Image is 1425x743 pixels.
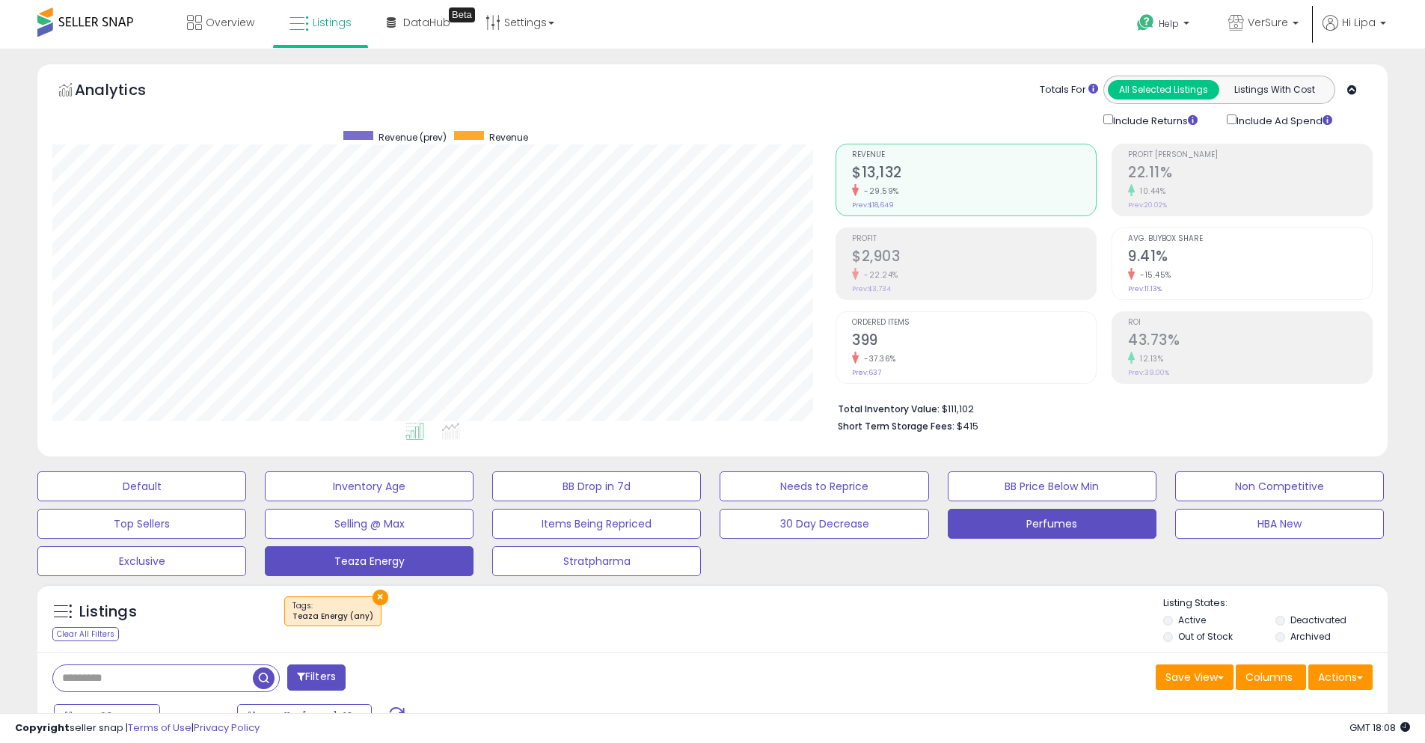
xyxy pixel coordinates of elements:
[1128,284,1162,293] small: Prev: 11.13%
[76,709,141,724] span: Last 30 Days
[449,7,475,22] div: Tooltip anchor
[1175,471,1384,501] button: Non Competitive
[838,403,940,415] b: Total Inventory Value:
[1175,509,1384,539] button: HBA New
[37,509,246,539] button: Top Sellers
[1349,721,1410,735] span: 2025-08-10 18:08 GMT
[162,711,231,725] span: Compared to:
[859,353,896,364] small: -37.36%
[79,602,137,623] h5: Listings
[373,590,388,605] button: ×
[15,721,70,735] strong: Copyright
[1128,164,1372,184] h2: 22.11%
[75,79,175,104] h5: Analytics
[1108,80,1219,100] button: All Selected Listings
[948,509,1156,539] button: Perfumes
[1128,368,1169,377] small: Prev: 39.00%
[838,420,954,432] b: Short Term Storage Fees:
[292,611,373,622] div: Teaza Energy (any)
[403,15,450,30] span: DataHub
[1128,248,1372,268] h2: 9.41%
[1135,186,1165,197] small: 10.44%
[1092,111,1216,129] div: Include Returns
[720,471,928,501] button: Needs to Reprice
[265,509,474,539] button: Selling @ Max
[1125,2,1204,49] a: Help
[852,331,1096,352] h2: 399
[1323,15,1386,49] a: Hi Lipa
[1128,151,1372,159] span: Profit [PERSON_NAME]
[838,399,1361,417] li: $111,102
[1290,614,1346,626] label: Deactivated
[492,471,701,501] button: BB Drop in 7d
[1128,331,1372,352] h2: 43.73%
[1156,664,1234,690] button: Save View
[852,319,1096,327] span: Ordered Items
[37,471,246,501] button: Default
[852,164,1096,184] h2: $13,132
[1135,353,1163,364] small: 12.13%
[15,721,260,736] div: seller snap | |
[1136,13,1155,32] i: Get Help
[957,419,978,433] span: $415
[492,509,701,539] button: Items Being Repriced
[1163,596,1388,611] p: Listing States:
[1245,670,1293,685] span: Columns
[492,546,701,576] button: Stratpharma
[852,368,881,377] small: Prev: 637
[852,284,891,293] small: Prev: $3,734
[1128,235,1372,243] span: Avg. Buybox Share
[1159,17,1179,30] span: Help
[292,600,373,623] span: Tags :
[852,248,1096,268] h2: $2,903
[313,15,352,30] span: Listings
[287,664,346,691] button: Filters
[260,709,353,724] span: Jun-11 - [DATE]-10
[1178,630,1233,643] label: Out of Stock
[489,131,528,144] span: Revenue
[128,721,191,735] a: Terms of Use
[859,186,899,197] small: -29.59%
[1342,15,1376,30] span: Hi Lipa
[1040,83,1098,97] div: Totals For
[859,269,898,281] small: -22.24%
[1219,80,1330,100] button: Listings With Cost
[54,704,160,730] button: Last 30 Days
[948,471,1156,501] button: BB Price Below Min
[1135,269,1171,281] small: -15.45%
[1236,664,1306,690] button: Columns
[379,131,447,144] span: Revenue (prev)
[265,471,474,501] button: Inventory Age
[1128,319,1372,327] span: ROI
[1290,630,1331,643] label: Archived
[237,704,372,730] button: Jun-11 - [DATE]-10
[52,627,119,641] div: Clear All Filters
[1128,201,1167,210] small: Prev: 20.02%
[1308,664,1373,690] button: Actions
[265,546,474,576] button: Teaza Energy
[37,546,246,576] button: Exclusive
[852,201,894,210] small: Prev: $18,649
[720,509,928,539] button: 30 Day Decrease
[1216,111,1356,129] div: Include Ad Spend
[194,721,260,735] a: Privacy Policy
[1248,15,1288,30] span: VerSure
[1178,614,1206,626] label: Active
[852,235,1096,243] span: Profit
[852,151,1096,159] span: Revenue
[206,15,254,30] span: Overview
